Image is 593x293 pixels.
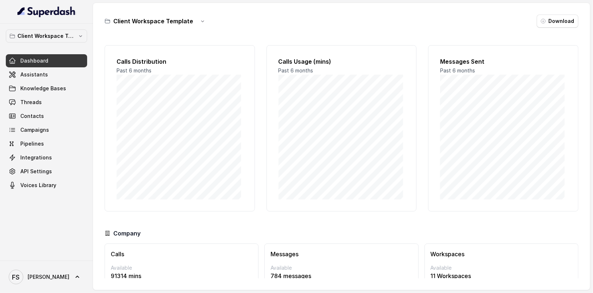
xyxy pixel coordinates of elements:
[271,272,412,280] p: 784 messages
[271,264,412,272] p: Available
[20,140,44,147] span: Pipelines
[279,57,405,66] h2: Calls Usage (mins)
[271,250,412,258] h3: Messages
[6,123,87,136] a: Campaigns
[113,17,193,25] h3: Client Workspace Template
[20,126,49,134] span: Campaigns
[117,67,151,74] span: Past 6 months
[440,57,566,66] h2: Messages Sent
[111,264,252,272] p: Available
[6,96,87,109] a: Threads
[431,264,572,272] p: Available
[20,99,42,106] span: Threads
[20,168,52,175] span: API Settings
[279,67,313,74] span: Past 6 months
[431,250,572,258] h3: Workspaces
[6,179,87,192] a: Voices Library
[20,182,56,189] span: Voices Library
[20,112,44,120] span: Contacts
[117,57,243,66] h2: Calls Distribution
[20,85,66,92] span: Knowledge Bases
[6,54,87,67] a: Dashboard
[6,165,87,178] a: API Settings
[6,267,87,287] a: [PERSON_NAME]
[6,110,87,123] a: Contacts
[17,6,76,17] img: light.svg
[431,272,572,280] p: 11 Workspaces
[113,229,141,238] h3: Company
[6,29,87,43] button: Client Workspace Template
[111,272,252,280] p: 91314 mins
[20,71,48,78] span: Assistants
[6,82,87,95] a: Knowledge Bases
[111,250,252,258] h3: Calls
[6,68,87,81] a: Assistants
[537,15,578,28] button: Download
[6,137,87,150] a: Pipelines
[440,67,475,74] span: Past 6 months
[17,32,76,40] p: Client Workspace Template
[28,273,69,281] span: [PERSON_NAME]
[20,57,48,64] span: Dashboard
[12,273,20,281] text: FS
[6,151,87,164] a: Integrations
[20,154,52,161] span: Integrations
